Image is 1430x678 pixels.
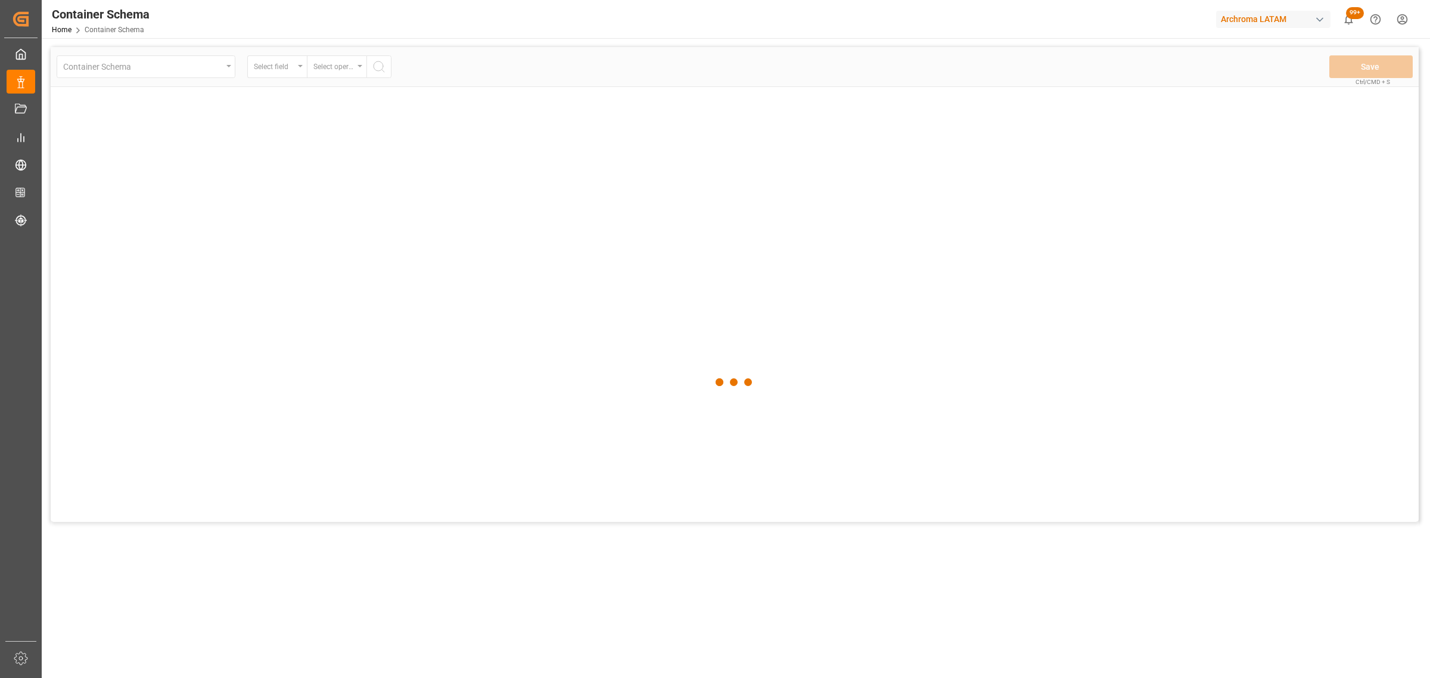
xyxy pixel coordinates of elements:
button: Help Center [1362,6,1389,33]
button: show 100 new notifications [1335,6,1362,33]
div: Container Schema [52,5,150,23]
a: Home [52,26,71,34]
div: Archroma LATAM [1216,11,1330,28]
button: Archroma LATAM [1216,8,1335,30]
span: 99+ [1346,7,1364,19]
